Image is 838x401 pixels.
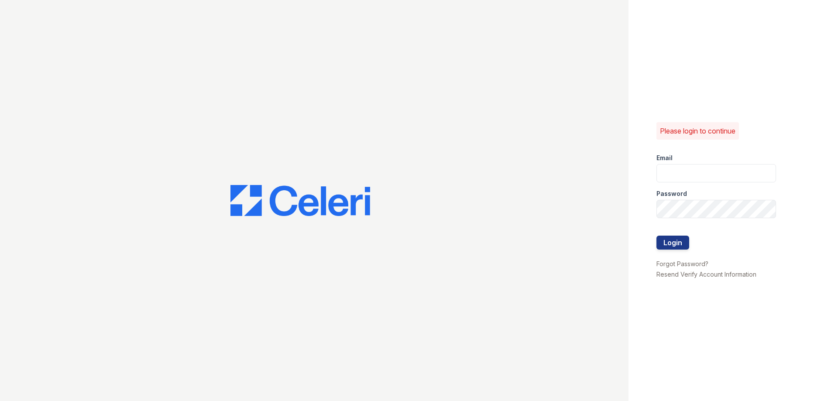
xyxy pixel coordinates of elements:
img: CE_Logo_Blue-a8612792a0a2168367f1c8372b55b34899dd931a85d93a1a3d3e32e68fde9ad4.png [230,185,370,216]
button: Login [656,236,689,250]
label: Email [656,154,673,162]
a: Resend Verify Account Information [656,271,756,278]
label: Password [656,189,687,198]
p: Please login to continue [660,126,735,136]
a: Forgot Password? [656,260,708,267]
